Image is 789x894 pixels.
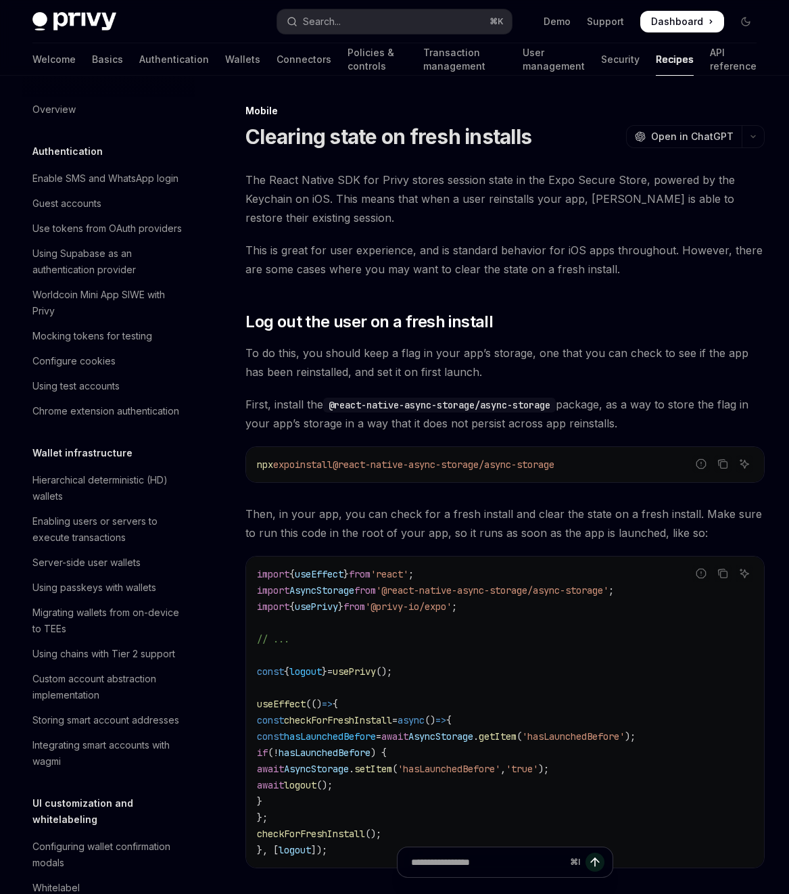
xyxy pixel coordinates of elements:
[22,166,195,191] a: Enable SMS and WhatsApp login
[22,191,195,216] a: Guest accounts
[32,245,187,278] div: Using Supabase as an authentication provider
[322,698,333,710] span: =>
[245,395,765,433] span: First, install the package, as a way to store the flag in your app’s storage in a way that it doe...
[32,513,187,546] div: Enabling users or servers to execute transactions
[289,665,322,678] span: logout
[32,472,187,504] div: Hierarchical deterministic (HD) wallets
[601,43,640,76] a: Security
[32,671,187,703] div: Custom account abstraction implementation
[303,14,341,30] div: Search...
[22,642,195,666] a: Using chains with Tier 2 support
[370,747,387,759] span: ) {
[506,763,538,775] span: 'true'
[523,43,585,76] a: User management
[473,730,479,743] span: .
[714,455,732,473] button: Copy the contents from the code block
[22,216,195,241] a: Use tokens from OAuth providers
[692,455,710,473] button: Report incorrect code
[32,605,187,637] div: Migrating wallets from on-device to TEEs
[425,714,435,726] span: ()
[257,811,268,824] span: };
[587,15,624,28] a: Support
[365,828,381,840] span: ();
[92,43,123,76] a: Basics
[257,698,306,710] span: useEffect
[32,220,182,237] div: Use tokens from OAuth providers
[22,509,195,550] a: Enabling users or servers to execute transactions
[22,324,195,348] a: Mocking tokens for testing
[22,349,195,373] a: Configure cookies
[22,283,195,323] a: Worldcoin Mini App SIWE with Privy
[32,287,187,319] div: Worldcoin Mini App SIWE with Privy
[257,730,284,743] span: const
[22,550,195,575] a: Server-side user wallets
[22,241,195,282] a: Using Supabase as an authentication provider
[22,708,195,732] a: Storing smart account addresses
[257,633,289,645] span: // ...
[32,737,187,770] div: Integrating smart accounts with wagmi
[544,15,571,28] a: Demo
[22,667,195,707] a: Custom account abstraction implementation
[32,795,195,828] h5: UI customization and whitelabeling
[333,665,376,678] span: usePrivy
[257,568,289,580] span: import
[32,12,116,31] img: dark logo
[32,839,187,871] div: Configuring wallet confirmation modals
[257,584,289,596] span: import
[343,568,349,580] span: }
[257,458,273,471] span: npx
[365,601,452,613] span: '@privy-io/expo'
[268,747,273,759] span: (
[277,9,511,34] button: Open search
[32,580,156,596] div: Using passkeys with wallets
[376,730,381,743] span: =
[392,763,398,775] span: (
[32,646,175,662] div: Using chains with Tier 2 support
[277,43,331,76] a: Connectors
[306,698,322,710] span: (()
[257,795,262,807] span: }
[284,714,392,726] span: checkForFreshInstall
[284,730,376,743] span: hasLaunchedBefore
[349,763,354,775] span: .
[245,104,765,118] div: Mobile
[370,568,408,580] span: 'react'
[139,43,209,76] a: Authentication
[245,504,765,542] span: Then, in your app, you can check for a fresh install and clear the state on a fresh install. Make...
[245,170,765,227] span: The React Native SDK for Privy stores session state in the Expo Secure Store, powered by the Keyc...
[32,43,76,76] a: Welcome
[323,398,556,413] code: @react-native-async-storage/async-storage
[22,834,195,875] a: Configuring wallet confirmation modals
[245,311,493,333] span: Log out the user on a fresh install
[32,555,141,571] div: Server-side user wallets
[22,601,195,641] a: Migrating wallets from on-device to TEEs
[710,43,757,76] a: API reference
[245,124,531,149] h1: Clearing state on fresh installs
[327,665,333,678] span: =
[32,143,103,160] h5: Authentication
[22,468,195,509] a: Hierarchical deterministic (HD) wallets
[284,763,349,775] span: AsyncStorage
[257,747,268,759] span: if
[338,601,343,613] span: }
[376,665,392,678] span: ();
[32,101,76,118] div: Overview
[489,16,504,27] span: ⌘ K
[640,11,724,32] a: Dashboard
[32,328,152,344] div: Mocking tokens for testing
[22,374,195,398] a: Using test accounts
[348,43,407,76] a: Policies & controls
[289,568,295,580] span: {
[273,458,295,471] span: expo
[392,714,398,726] span: =
[608,584,614,596] span: ;
[446,714,452,726] span: {
[333,458,554,471] span: @react-native-async-storage/async-storage
[295,568,343,580] span: useEffect
[585,853,604,872] button: Send message
[316,779,333,791] span: ();
[736,565,753,582] button: Ask AI
[435,714,446,726] span: =>
[22,575,195,600] a: Using passkeys with wallets
[289,601,295,613] span: {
